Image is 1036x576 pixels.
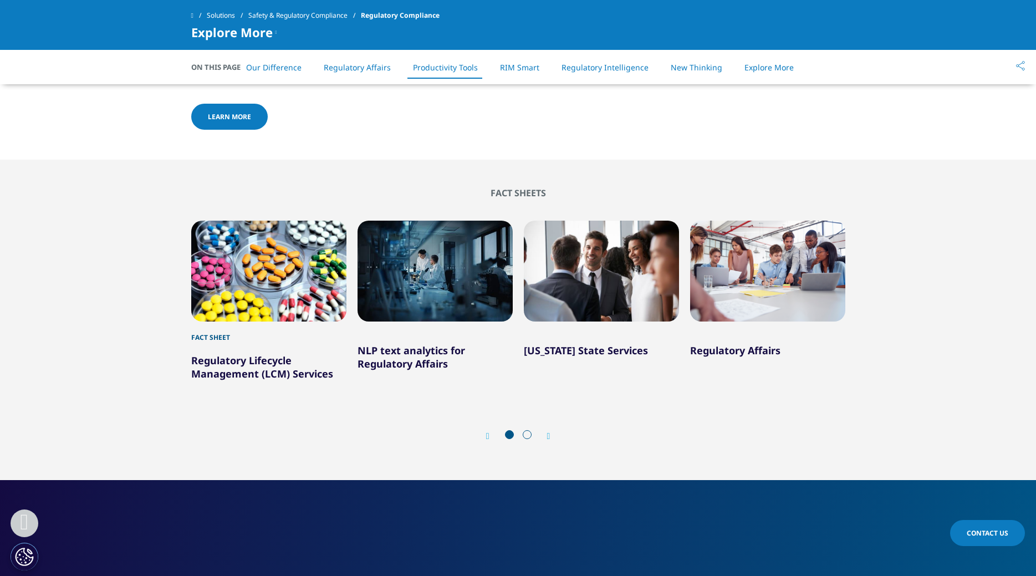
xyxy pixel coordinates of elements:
a: Solutions [207,6,248,26]
div: Fact sheet [191,322,346,343]
span: Explore More [191,26,273,39]
div: Next slide [536,431,550,441]
a: Regulatory Affairs [324,62,391,73]
a: Regulatory Intelligence [562,62,649,73]
span: On This Page [191,62,252,73]
a: Safety & Regulatory Compliance [248,6,361,26]
a: [US_STATE] State Services [524,344,648,357]
div: 2 / 7 [358,221,513,380]
div: 3 / 7 [524,221,679,380]
a: Productivity Tools [413,62,478,73]
a: Explore More [744,62,794,73]
div: 4 / 7 [690,221,845,380]
span: Learn more [208,112,251,121]
div: 1 / 7 [191,221,346,380]
a: Our Difference [246,62,302,73]
a: Regulatory Affairs [690,344,780,357]
button: Cookies Settings [11,543,38,570]
a: Contact Us [950,520,1025,546]
a: RIM Smart [500,62,539,73]
span: Contact Us [967,528,1008,538]
a: Learn more [191,104,268,130]
a: Regulatory Lifecycle Management (LCM) Services [191,354,333,380]
h2: Fact Sheets [191,187,845,198]
span: Regulatory Compliance [361,6,440,26]
a: New Thinking [671,62,722,73]
div: Previous slide [486,431,501,441]
a: NLP text analytics for Regulatory Affairs [358,344,465,370]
